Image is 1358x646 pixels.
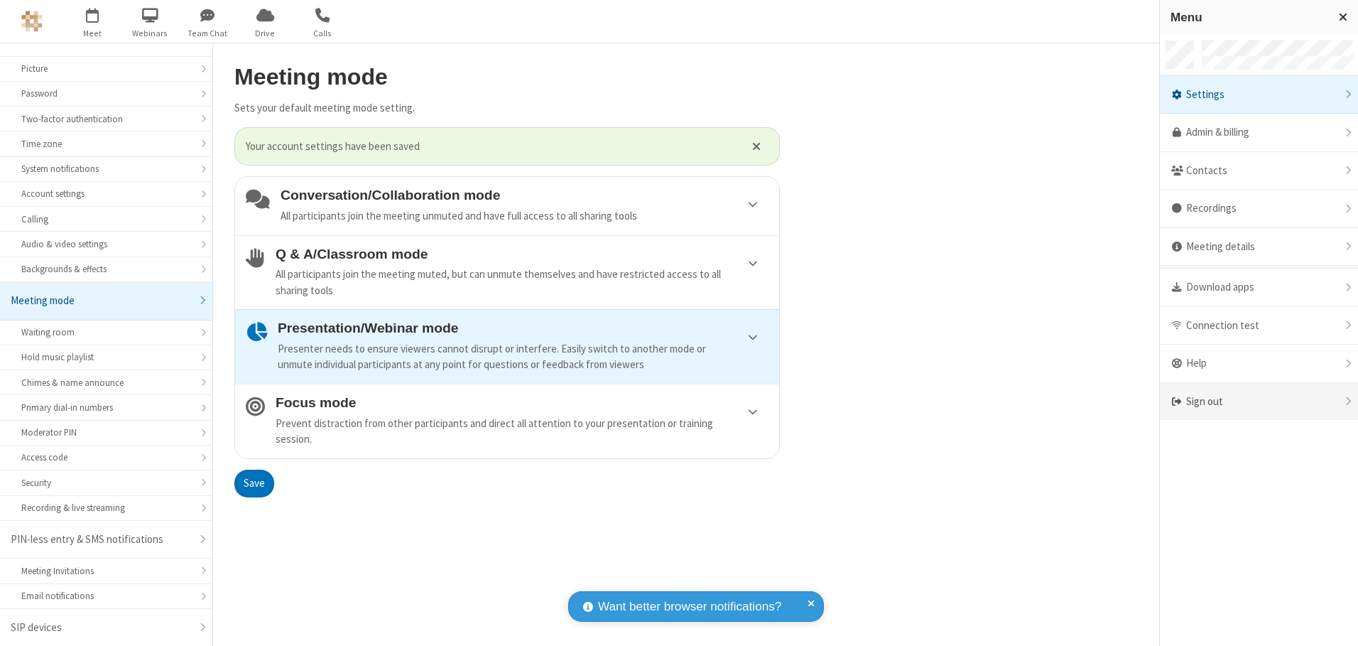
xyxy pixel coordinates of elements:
div: Connection test [1160,307,1358,345]
div: All participants join the meeting unmuted and have full access to all sharing tools [281,208,768,225]
div: System notifications [21,162,191,176]
div: Email notifications [21,589,191,603]
div: Moderator PIN [21,426,191,439]
a: Admin & billing [1160,114,1358,152]
button: Save [234,470,274,498]
h4: Presentation/Webinar mode [278,321,768,335]
h4: Focus mode [276,395,768,410]
div: Contacts [1160,152,1358,190]
span: Meet [66,27,119,40]
div: Meeting Invitations [21,564,191,578]
div: Chimes & name announce [21,376,191,389]
div: Two-factor authentication [21,112,191,126]
div: Settings [1160,76,1358,114]
div: Calling [21,212,191,226]
div: SIP devices [11,620,191,636]
button: Close alert [745,136,768,157]
div: Sign out [1160,383,1358,421]
h2: Meeting mode [234,65,780,90]
div: Security [21,476,191,490]
div: Recordings [1160,190,1358,228]
span: Calls [296,27,349,40]
img: QA Selenium DO NOT DELETE OR CHANGE [21,11,43,32]
div: Access code [21,451,191,464]
div: Meeting details [1160,228,1358,267]
h4: Q & A/Classroom mode [276,247,768,262]
span: Drive [239,27,292,40]
div: Primary dial-in numbers [21,401,191,414]
span: Your account settings have been saved [246,139,734,155]
h4: Conversation/Collaboration mode [281,188,768,203]
div: Password [21,87,191,100]
div: Picture [21,62,191,75]
h3: Menu [1170,11,1326,24]
div: Waiting room [21,325,191,339]
div: PIN-less entry & SMS notifications [11,532,191,548]
span: Webinars [124,27,177,40]
div: Time zone [21,137,191,151]
div: Backgrounds & effects [21,262,191,276]
div: Download apps [1160,269,1358,307]
p: Sets your default meeting mode setting. [234,100,780,117]
div: All participants join the meeting muted, but can unmute themselves and have restricted access to ... [276,267,768,298]
div: Meeting mode [11,293,191,309]
div: Account settings [21,187,191,200]
span: Want better browser notifications? [598,598,781,616]
div: Prevent distraction from other participants and direct all attention to your presentation or trai... [276,416,768,448]
span: Team Chat [181,27,234,40]
div: Audio & video settings [21,237,191,251]
div: Help [1160,345,1358,383]
div: Presenter needs to ensure viewers cannot disrupt or interfere. Easily switch to another mode or u... [278,341,768,373]
div: Hold music playlist [21,350,191,364]
div: Recording & live streaming [21,501,191,515]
